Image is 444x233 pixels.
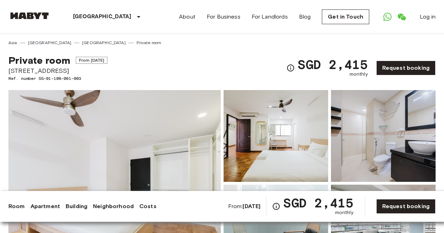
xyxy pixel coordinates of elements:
p: [GEOGRAPHIC_DATA] [73,13,132,21]
a: For Landlords [252,13,288,21]
a: Costs [139,202,157,211]
span: SGD 2,415 [283,197,353,209]
span: monthly [335,209,353,216]
a: Building [66,202,87,211]
svg: Check cost overview for full price breakdown. Please note that discounts apply to new joiners onl... [286,64,295,72]
svg: Check cost overview for full price breakdown. Please note that discounts apply to new joiners onl... [272,202,280,211]
a: Open WeChat [395,10,409,24]
a: Request booking [376,199,436,214]
a: Request booking [376,61,436,75]
a: [GEOGRAPHIC_DATA] [82,40,126,46]
span: Private room [8,54,70,66]
a: Blog [299,13,311,21]
a: Room [8,202,25,211]
a: Apartment [31,202,60,211]
img: Picture of unit SG-01-108-001-003 [331,90,436,182]
img: Picture of unit SG-01-108-001-003 [224,90,328,182]
img: Habyt [8,12,51,19]
a: Asia [8,40,17,46]
b: [DATE] [243,203,260,210]
a: Neighborhood [93,202,134,211]
a: Private room [137,40,161,46]
span: Ref. number SG-01-108-001-003 [8,75,107,82]
span: SGD 2,415 [298,58,367,71]
span: monthly [350,71,368,78]
a: For Business [207,13,240,21]
a: Open WhatsApp [380,10,395,24]
a: Get in Touch [322,9,369,24]
span: [STREET_ADDRESS] [8,66,107,75]
a: [GEOGRAPHIC_DATA] [28,40,72,46]
span: From: [228,203,261,210]
span: From [DATE] [76,57,108,64]
a: Log in [420,13,436,21]
a: About [179,13,196,21]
